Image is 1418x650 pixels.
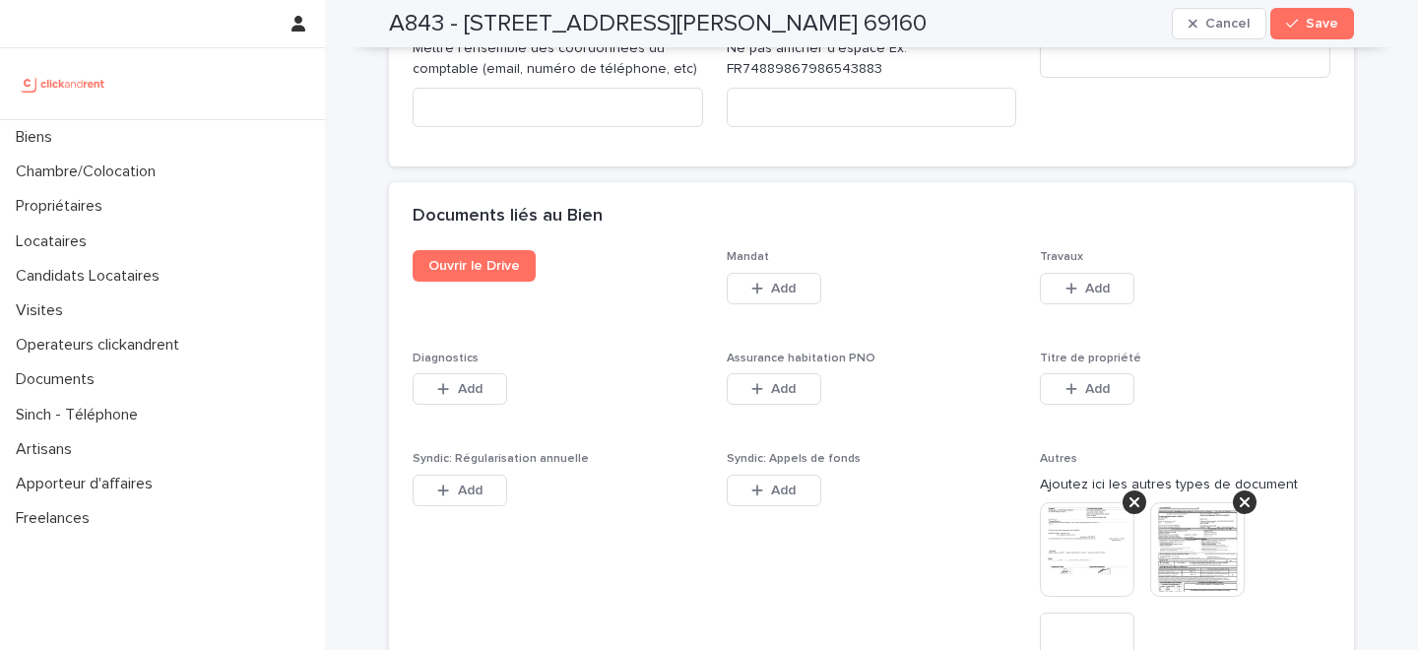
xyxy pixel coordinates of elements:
p: Apporteur d'affaires [8,475,168,493]
p: Artisans [8,440,88,459]
span: Cancel [1205,17,1250,31]
p: Propriétaires [8,197,118,216]
p: Operateurs clickandrent [8,336,195,355]
span: Autres [1040,453,1077,465]
span: Save [1306,17,1338,31]
button: Add [727,475,821,506]
p: Biens [8,128,68,147]
p: Sinch - Téléphone [8,406,154,424]
span: Ouvrir le Drive [428,259,520,273]
p: Mettre l'ensemble des coordonnées du comptable (email, numéro de téléphone, etc) [413,38,703,80]
span: Travaux [1040,251,1083,263]
span: Add [1085,382,1110,396]
button: Add [1040,373,1134,405]
p: Ajoutez ici les autres types de document [1040,475,1330,495]
span: Diagnostics [413,353,479,364]
span: Add [458,382,483,396]
button: Add [413,475,507,506]
button: Add [1040,273,1134,304]
span: Assurance habitation PNO [727,353,875,364]
span: Add [771,382,796,396]
button: Save [1270,8,1354,39]
button: Add [413,373,507,405]
span: Add [771,484,796,497]
img: UCB0brd3T0yccxBKYDjQ [16,64,111,103]
span: Mandat [727,251,769,263]
span: Add [458,484,483,497]
p: Locataires [8,232,102,251]
p: Documents [8,370,110,389]
span: Add [771,282,796,295]
span: Add [1085,282,1110,295]
p: Chambre/Colocation [8,162,171,181]
h2: A843 - [STREET_ADDRESS][PERSON_NAME] 69160 [389,10,927,38]
span: Titre de propriété [1040,353,1141,364]
button: Add [727,373,821,405]
p: Freelances [8,509,105,528]
a: Ouvrir le Drive [413,250,536,282]
p: Ne pas afficher d'espace Ex: FR74889867986543883 [727,38,1017,80]
p: Visites [8,301,79,320]
button: Add [727,273,821,304]
p: Candidats Locataires [8,267,175,286]
span: Syndic: Appels de fonds [727,453,861,465]
button: Cancel [1172,8,1266,39]
h2: Documents liés au Bien [413,206,603,227]
span: Syndic: Régularisation annuelle [413,453,589,465]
